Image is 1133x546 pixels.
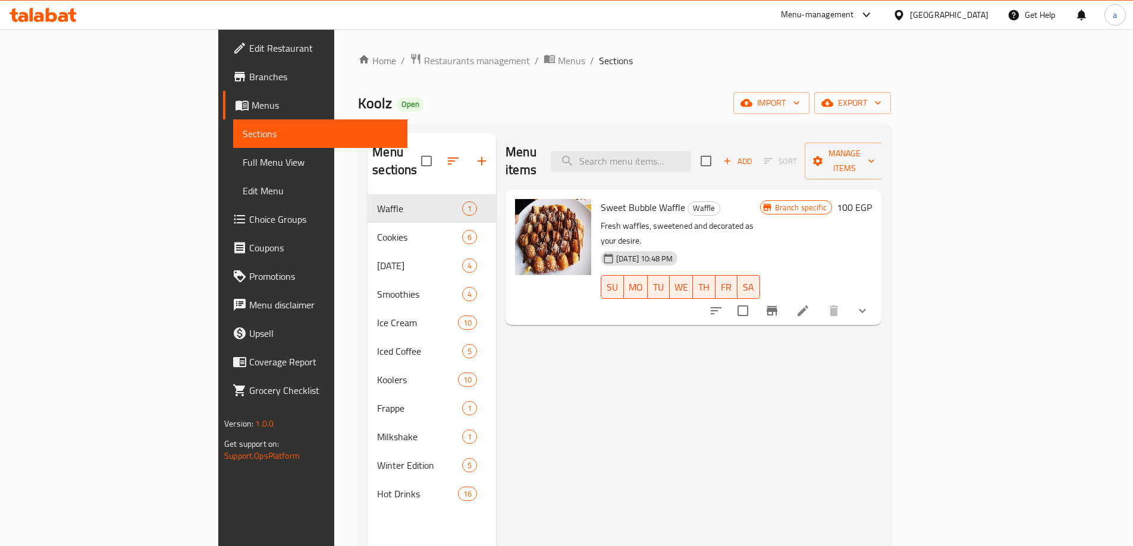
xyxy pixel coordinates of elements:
[601,198,685,216] span: Sweet Bubble Waffle
[243,127,398,141] span: Sections
[463,203,476,214] span: 1
[397,99,424,109] span: Open
[243,155,398,169] span: Full Menu View
[718,152,757,171] span: Add item
[458,315,477,330] div: items
[652,279,666,296] span: TU
[249,70,398,84] span: Branches
[462,258,477,273] div: items
[358,53,891,68] nav: breadcrumb
[377,430,462,444] span: Milkshake
[742,279,755,296] span: SA
[223,62,407,91] a: Branches
[757,152,805,171] span: Select section first
[233,119,407,148] a: Sections
[249,326,398,340] span: Upsell
[648,275,670,299] button: TU
[252,98,398,112] span: Menus
[715,275,738,299] button: FR
[223,34,407,62] a: Edit Restaurant
[688,201,720,216] div: Waffle
[224,416,253,431] span: Version:
[377,230,462,244] span: Cookies
[377,344,462,358] div: Iced Coffee
[223,319,407,348] a: Upsell
[377,487,458,501] span: Hot Drinks
[368,422,496,451] div: Milkshake1
[814,146,875,176] span: Manage items
[368,280,496,308] div: Smoothies4
[462,230,477,244] div: items
[459,374,476,386] span: 10
[506,143,536,179] h2: Menu items
[693,149,718,173] span: Select section
[463,346,476,357] span: 5
[410,53,530,68] a: Restaurants management
[368,194,496,223] div: Waffle1
[463,403,476,414] span: 1
[458,487,477,501] div: items
[377,458,462,472] span: Winter Edition
[693,275,715,299] button: TH
[855,304,870,318] svg: Show Choices
[535,53,539,68] li: /
[824,96,881,111] span: export
[463,289,476,300] span: 4
[720,279,733,296] span: FR
[515,199,591,275] img: Sweet Bubble Waffle
[255,416,274,431] span: 1.0.0
[737,275,760,299] button: SA
[377,315,458,330] div: Ice Cream
[814,92,891,114] button: export
[368,223,496,251] div: Cookies6
[223,233,407,262] a: Coupons
[377,401,462,415] span: Frappe
[224,448,300,463] a: Support.OpsPlatform
[601,219,760,248] p: Fresh waffles, sweetened and decorated as your desire.
[424,53,530,68] span: Restaurants management
[249,355,398,369] span: Coverage Report
[224,436,279,452] span: Get support on:
[243,184,398,198] span: Edit Menu
[599,53,633,68] span: Sections
[629,279,643,296] span: MO
[805,143,884,179] button: Manage items
[414,149,439,173] span: Select all sections
[249,269,398,283] span: Promotions
[459,488,476,500] span: 16
[910,8,988,21] div: [GEOGRAPHIC_DATA]
[796,304,810,318] a: Edit menu item
[249,298,398,312] span: Menu disclaimer
[624,275,648,299] button: MO
[463,431,476,443] span: 1
[820,296,848,325] button: delete
[377,287,462,301] span: Smoothies
[368,479,496,508] div: Hot Drinks16
[781,8,854,22] div: Menu-management
[558,53,585,68] span: Menus
[721,154,754,168] span: Add
[462,430,477,444] div: items
[462,344,477,358] div: items
[368,337,496,365] div: Iced Coffee5
[377,258,462,273] span: [DATE]
[377,201,462,216] div: Waffle
[377,258,462,273] div: Ramadan
[837,199,872,216] h6: 100 EGP
[223,376,407,405] a: Grocery Checklist
[462,287,477,301] div: items
[223,91,407,119] a: Menus
[249,41,398,55] span: Edit Restaurant
[223,348,407,376] a: Coverage Report
[249,383,398,397] span: Grocery Checklist
[601,275,623,299] button: SU
[848,296,877,325] button: show more
[377,373,458,387] div: Koolers
[397,97,424,112] div: Open
[743,96,800,111] span: import
[670,275,693,299] button: WE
